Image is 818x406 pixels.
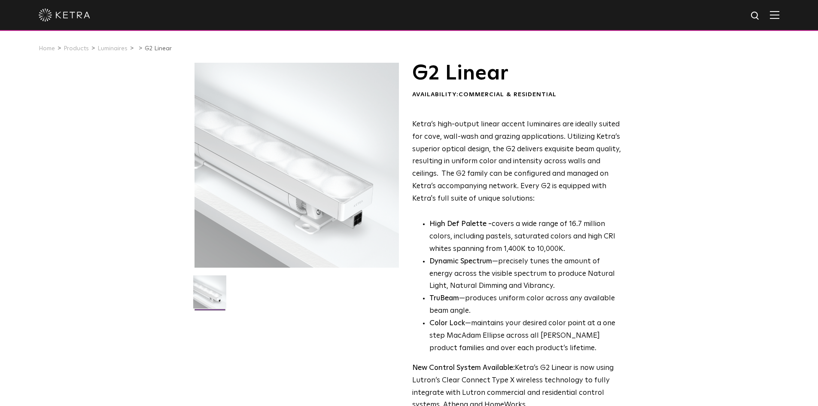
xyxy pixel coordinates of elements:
[429,320,465,327] strong: Color Lock
[412,91,621,99] div: Availability:
[97,46,128,52] a: Luminaires
[39,9,90,21] img: ketra-logo-2019-white
[770,11,779,19] img: Hamburger%20Nav.svg
[429,317,621,355] li: —maintains your desired color point at a one step MacAdam Ellipse across all [PERSON_NAME] produc...
[412,119,621,205] p: Ketra’s high-output linear accent luminaires are ideally suited for cove, wall-wash and grazing a...
[750,11,761,21] img: search icon
[429,256,621,293] li: —precisely tunes the amount of energy across the visible spectrum to produce Natural Light, Natur...
[193,275,226,315] img: G2-Linear-2021-Web-Square
[459,92,556,98] span: Commercial & Residential
[429,218,621,256] p: covers a wide range of 16.7 million colors, including pastels, saturated colors and high CRI whit...
[429,293,621,317] li: —produces uniform color across any available beam angle.
[429,295,459,302] strong: TruBeam
[145,46,172,52] a: G2 Linear
[39,46,55,52] a: Home
[429,220,492,228] strong: High Def Palette -
[412,63,621,84] h1: G2 Linear
[429,258,492,265] strong: Dynamic Spectrum
[64,46,89,52] a: Products
[412,364,515,372] strong: New Control System Available:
